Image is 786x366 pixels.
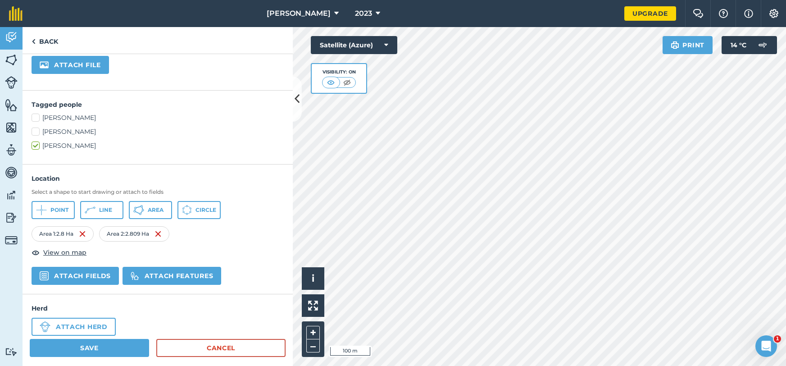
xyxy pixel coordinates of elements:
img: svg+xml;base64,PD94bWwgdmVyc2lvbj0iMS4wIiBlbmNvZGluZz0idXRmLTgiPz4KPCEtLSBHZW5lcmF0b3I6IEFkb2JlIE... [5,188,18,202]
span: Area [148,206,164,214]
h4: Herd [32,303,284,313]
a: Upgrade [624,6,676,21]
img: svg+xml;base64,PHN2ZyB4bWxucz0iaHR0cDovL3d3dy53My5vcmcvMjAwMC9zdmciIHdpZHRoPSIxOCIgaGVpZ2h0PSIyNC... [32,247,40,258]
img: A question mark icon [718,9,729,18]
button: Circle [177,201,221,219]
img: svg+xml;base64,PHN2ZyB4bWxucz0iaHR0cDovL3d3dy53My5vcmcvMjAwMC9zdmciIHdpZHRoPSI1NiIgaGVpZ2h0PSI2MC... [5,53,18,67]
img: svg+xml;base64,PHN2ZyB4bWxucz0iaHR0cDovL3d3dy53My5vcmcvMjAwMC9zdmciIHdpZHRoPSI1NiIgaGVpZ2h0PSI2MC... [5,121,18,134]
img: svg+xml;base64,PD94bWwgdmVyc2lvbj0iMS4wIiBlbmNvZGluZz0idXRmLTgiPz4KPCEtLSBHZW5lcmF0b3I6IEFkb2JlIE... [754,36,772,54]
button: i [302,267,324,290]
span: i [312,273,314,284]
img: svg+xml;base64,PD94bWwgdmVyc2lvbj0iMS4wIiBlbmNvZGluZz0idXRmLTgiPz4KPCEtLSBHZW5lcmF0b3I6IEFkb2JlIE... [5,31,18,44]
img: svg+xml;base64,PD94bWwgdmVyc2lvbj0iMS4wIiBlbmNvZGluZz0idXRmLTgiPz4KPCEtLSBHZW5lcmF0b3I6IEFkb2JlIE... [5,76,18,89]
div: Visibility: On [322,69,356,76]
iframe: Intercom live chat [755,335,777,357]
img: svg+xml;base64,PHN2ZyB4bWxucz0iaHR0cDovL3d3dy53My5vcmcvMjAwMC9zdmciIHdpZHRoPSIxOSIgaGVpZ2h0PSIyNC... [671,40,679,50]
img: Four arrows, one pointing top left, one top right, one bottom right and the last bottom left [308,301,318,311]
img: Two speech bubbles overlapping with the left bubble in the forefront [693,9,704,18]
span: Line [99,206,112,214]
img: svg+xml;base64,PD94bWwgdmVyc2lvbj0iMS4wIiBlbmNvZGluZz0idXRmLTgiPz4KPCEtLSBHZW5lcmF0b3I6IEFkb2JlIE... [5,143,18,157]
button: Save [30,339,149,357]
h3: Select a shape to start drawing or attach to fields [32,188,284,196]
img: svg+xml;base64,PHN2ZyB4bWxucz0iaHR0cDovL3d3dy53My5vcmcvMjAwMC9zdmciIHdpZHRoPSI5IiBoZWlnaHQ9IjI0Ii... [32,36,36,47]
label: [PERSON_NAME] [32,113,284,123]
img: svg+xml;base64,PD94bWwgdmVyc2lvbj0iMS4wIiBlbmNvZGluZz0idXRmLTgiPz4KPCEtLSBHZW5lcmF0b3I6IEFkb2JlIE... [40,321,50,332]
img: svg+xml;base64,PHN2ZyB4bWxucz0iaHR0cDovL3d3dy53My5vcmcvMjAwMC9zdmciIHdpZHRoPSIxNiIgaGVpZ2h0PSIyNC... [154,229,162,239]
span: 14 ° C [731,36,746,54]
img: svg+xml;base64,PHN2ZyB4bWxucz0iaHR0cDovL3d3dy53My5vcmcvMjAwMC9zdmciIHdpZHRoPSIxNyIgaGVpZ2h0PSIxNy... [744,8,753,19]
img: A cog icon [768,9,779,18]
img: svg+xml;base64,PD94bWwgdmVyc2lvbj0iMS4wIiBlbmNvZGluZz0idXRmLTgiPz4KPCEtLSBHZW5lcmF0b3I6IEFkb2JlIE... [5,348,18,356]
a: Cancel [156,339,286,357]
button: Area [129,201,172,219]
span: 1 [774,335,781,343]
button: Satellite (Azure) [311,36,397,54]
button: + [306,326,320,339]
button: Attach herd [32,318,116,336]
img: svg+xml;base64,PHN2ZyB4bWxucz0iaHR0cDovL3d3dy53My5vcmcvMjAwMC9zdmciIHdpZHRoPSIxNiIgaGVpZ2h0PSIyNC... [79,229,86,239]
h4: Location [32,174,284,183]
img: svg+xml,%3c [40,271,49,280]
span: [PERSON_NAME] [267,8,331,19]
span: Circle [195,206,216,214]
label: [PERSON_NAME] [32,141,284,151]
img: svg+xml;base64,PHN2ZyB4bWxucz0iaHR0cDovL3d3dy53My5vcmcvMjAwMC9zdmciIHdpZHRoPSI1NiIgaGVpZ2h0PSI2MC... [5,98,18,112]
button: – [306,339,320,352]
img: fieldmargin Logo [9,6,23,21]
img: svg+xml;base64,PHN2ZyB4bWxucz0iaHR0cDovL3d3dy53My5vcmcvMjAwMC9zdmciIHdpZHRoPSI1MCIgaGVpZ2h0PSI0MC... [325,78,336,87]
img: svg+xml;base64,PD94bWwgdmVyc2lvbj0iMS4wIiBlbmNvZGluZz0idXRmLTgiPz4KPCEtLSBHZW5lcmF0b3I6IEFkb2JlIE... [5,166,18,179]
button: 14 °C [722,36,777,54]
a: Back [23,27,67,54]
button: View on map [32,247,86,258]
label: [PERSON_NAME] [32,127,284,137]
button: Point [32,201,75,219]
h4: Tagged people [32,100,284,110]
img: svg+xml;base64,PHN2ZyB4bWxucz0iaHR0cDovL3d3dy53My5vcmcvMjAwMC9zdmciIHdpZHRoPSI1MCIgaGVpZ2h0PSI0MC... [341,78,353,87]
img: svg+xml;base64,PD94bWwgdmVyc2lvbj0iMS4wIiBlbmNvZGluZz0idXRmLTgiPz4KPCEtLSBHZW5lcmF0b3I6IEFkb2JlIE... [5,211,18,224]
button: Line [80,201,123,219]
span: Point [50,206,68,214]
span: View on map [43,247,86,257]
button: Print [663,36,713,54]
span: 2023 [355,8,372,19]
button: Attach features [123,267,221,285]
div: Area 2 : 2.809 Ha [99,226,169,242]
img: svg+xml;base64,PD94bWwgdmVyc2lvbj0iMS4wIiBlbmNvZGluZz0idXRmLTgiPz4KPCEtLSBHZW5lcmF0b3I6IEFkb2JlIE... [5,234,18,247]
img: svg%3e [131,271,139,280]
div: Area 1 : 2.8 Ha [32,226,94,242]
button: Attach fields [32,267,119,285]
